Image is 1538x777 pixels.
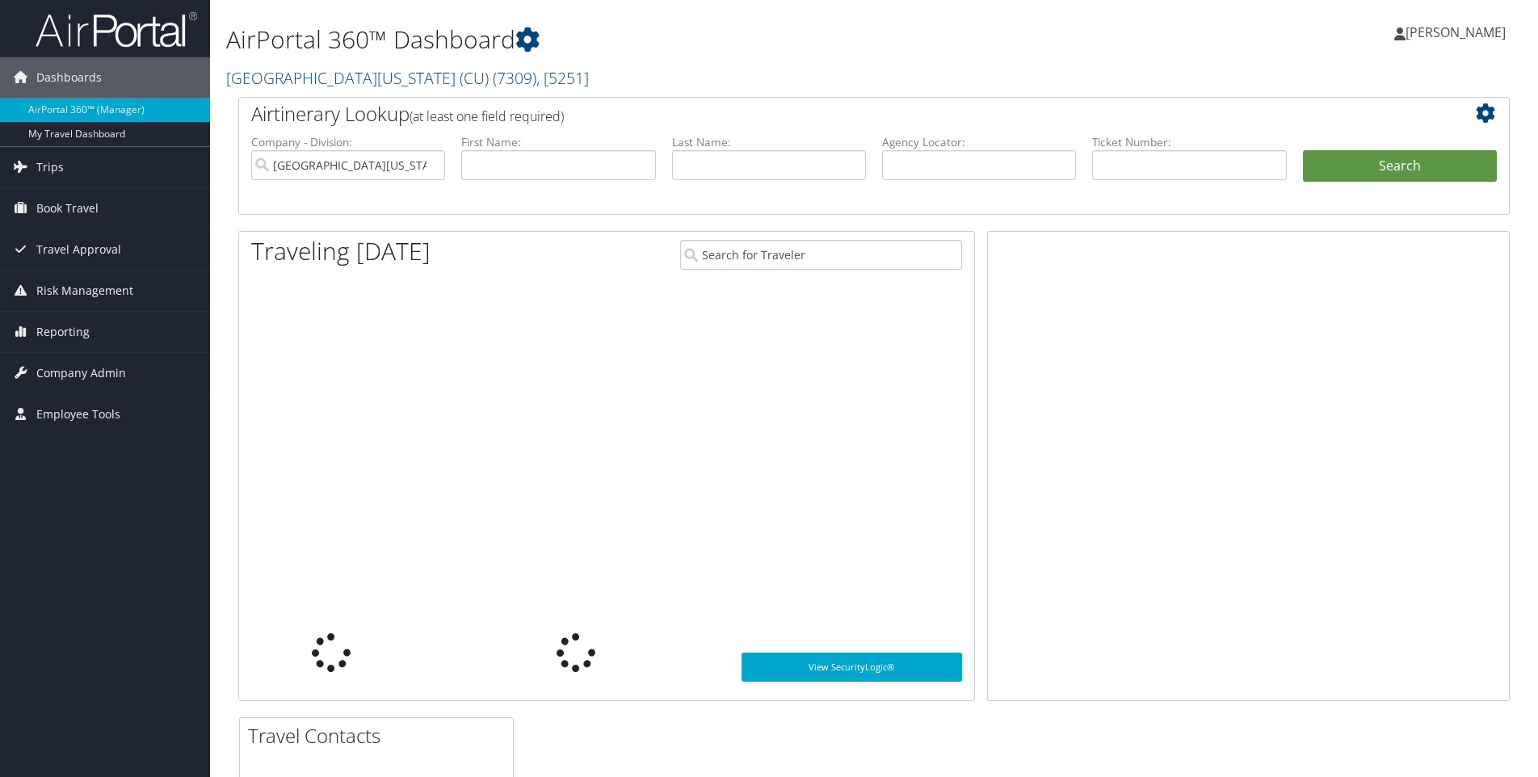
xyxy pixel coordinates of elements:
[226,67,589,89] a: [GEOGRAPHIC_DATA][US_STATE] (CU)
[36,353,126,393] span: Company Admin
[226,23,1090,57] h1: AirPortal 360™ Dashboard
[251,134,445,150] label: Company - Division:
[1394,8,1522,57] a: [PERSON_NAME]
[1092,134,1286,150] label: Ticket Number:
[36,10,197,48] img: airportal-logo.png
[461,134,655,150] label: First Name:
[36,147,64,187] span: Trips
[36,271,133,311] span: Risk Management
[1303,150,1497,183] button: Search
[251,234,431,268] h1: Traveling [DATE]
[36,312,90,352] span: Reporting
[36,229,121,270] span: Travel Approval
[672,134,866,150] label: Last Name:
[36,188,99,229] span: Book Travel
[248,722,513,750] h2: Travel Contacts
[1406,23,1506,41] span: [PERSON_NAME]
[882,134,1076,150] label: Agency Locator:
[36,57,102,98] span: Dashboards
[493,67,536,89] span: ( 7309 )
[742,653,962,682] a: View SecurityLogic®
[36,394,120,435] span: Employee Tools
[251,100,1391,128] h2: Airtinerary Lookup
[410,107,564,125] span: (at least one field required)
[680,240,962,270] input: Search for Traveler
[536,67,589,89] span: , [ 5251 ]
